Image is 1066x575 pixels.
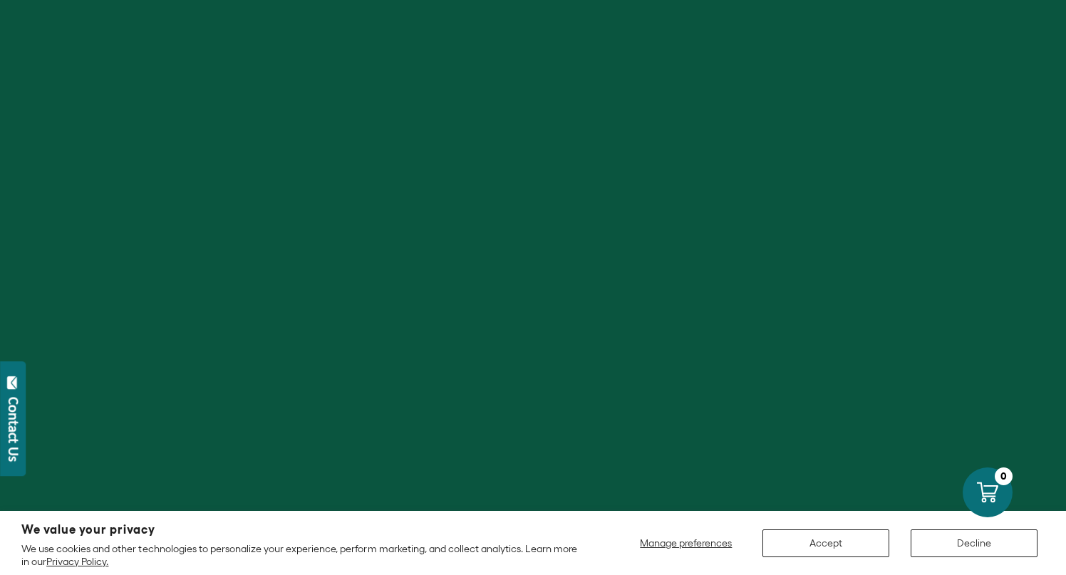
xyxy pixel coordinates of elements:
h2: We value your privacy [21,524,580,536]
button: Manage preferences [631,529,741,557]
p: We use cookies and other technologies to personalize your experience, perform marketing, and coll... [21,542,580,568]
span: Manage preferences [640,537,732,549]
button: Decline [911,529,1037,557]
a: Privacy Policy. [46,556,108,567]
div: 0 [995,467,1013,485]
button: Accept [762,529,889,557]
div: Contact Us [6,397,21,462]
